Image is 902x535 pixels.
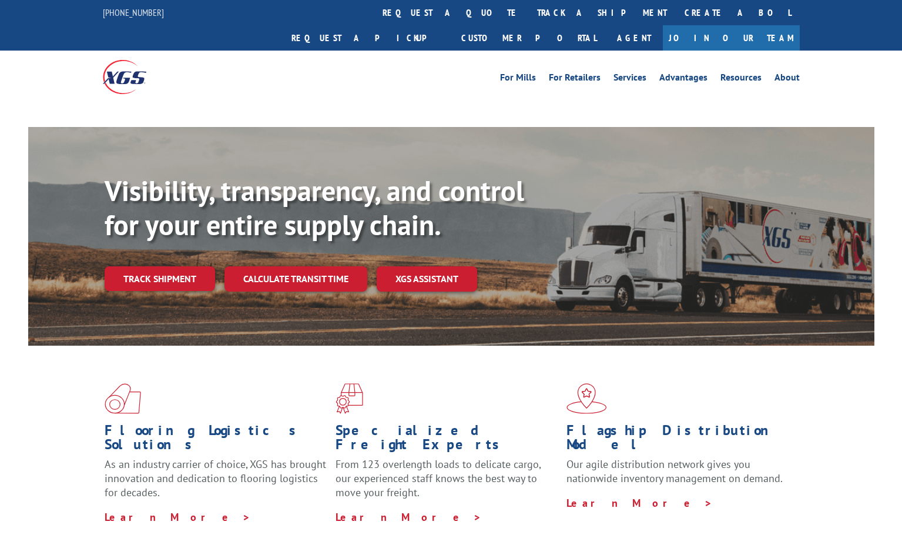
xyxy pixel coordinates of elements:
[224,266,367,292] a: Calculate transit time
[105,383,141,414] img: xgs-icon-total-supply-chain-intelligence-red
[105,510,251,524] a: Learn More >
[500,73,536,86] a: For Mills
[720,73,762,86] a: Resources
[452,25,605,51] a: Customer Portal
[613,73,646,86] a: Services
[103,6,164,18] a: [PHONE_NUMBER]
[659,73,707,86] a: Advantages
[336,510,482,524] a: Learn More >
[566,383,607,414] img: xgs-icon-flagship-distribution-model-red
[105,423,327,457] h1: Flooring Logistics Solutions
[549,73,601,86] a: For Retailers
[566,457,783,485] span: Our agile distribution network gives you nationwide inventory management on demand.
[336,457,558,510] p: From 123 overlength loads to delicate cargo, our experienced staff knows the best way to move you...
[566,496,713,510] a: Learn More >
[105,457,326,499] span: As an industry carrier of choice, XGS has brought innovation and dedication to flooring logistics...
[605,25,663,51] a: Agent
[283,25,452,51] a: Request a pickup
[566,423,789,457] h1: Flagship Distribution Model
[105,172,524,243] b: Visibility, transparency, and control for your entire supply chain.
[336,423,558,457] h1: Specialized Freight Experts
[377,266,477,292] a: XGS ASSISTANT
[336,383,363,414] img: xgs-icon-focused-on-flooring-red
[105,266,215,291] a: Track shipment
[774,73,800,86] a: About
[663,25,800,51] a: Join Our Team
